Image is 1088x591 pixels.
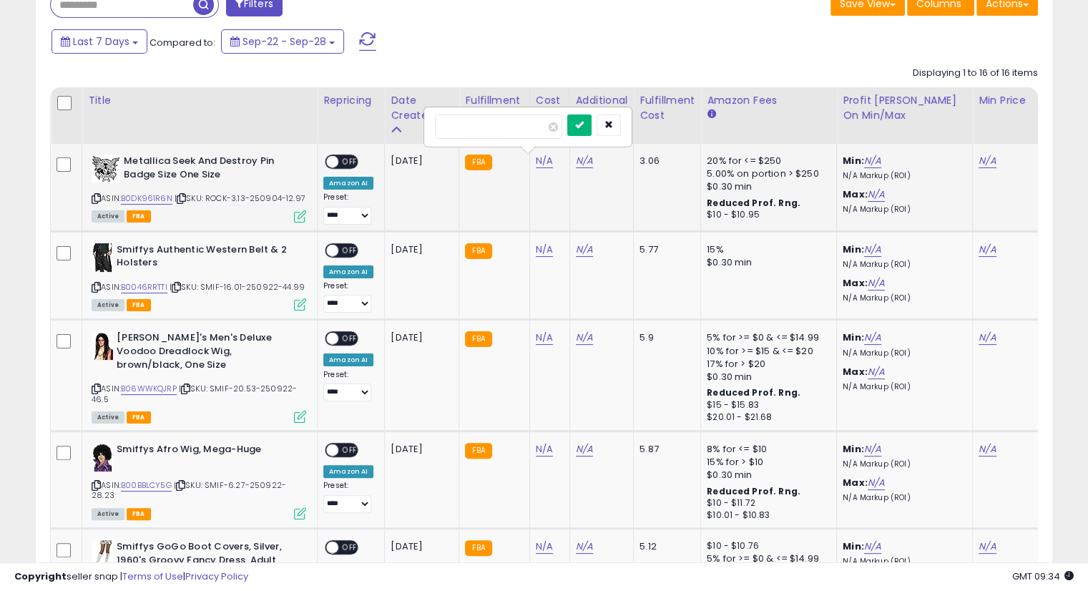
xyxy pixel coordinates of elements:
[707,540,825,552] div: $10 - $10.76
[639,155,690,167] div: 3.06
[323,93,378,108] div: Repricing
[864,539,881,554] a: N/A
[92,383,297,404] span: | SKU: SMIF-20.53-250922-46.5
[707,209,825,221] div: $10 - $10.95
[323,481,373,513] div: Preset:
[536,154,553,168] a: N/A
[843,187,868,201] b: Max:
[52,29,147,54] button: Last 7 Days
[843,243,864,256] b: Min:
[465,443,491,459] small: FBA
[338,542,361,554] span: OFF
[121,192,172,205] a: B0DK961R6N
[92,508,124,520] span: All listings currently available for purchase on Amazon
[92,540,113,569] img: 3186BOdXzjL._SL40_.jpg
[170,281,305,293] span: | SKU: SMIF-16.01-250922-44.99
[92,243,113,272] img: 41ahEq06nXL._SL40_.jpg
[536,442,553,456] a: N/A
[92,210,124,223] span: All listings currently available for purchase on Amazon
[92,411,124,424] span: All listings currently available for purchase on Amazon
[868,276,885,290] a: N/A
[576,442,593,456] a: N/A
[465,243,491,259] small: FBA
[323,281,373,313] div: Preset:
[1012,570,1074,583] span: 2025-10-6 09:34 GMT
[576,243,593,257] a: N/A
[639,93,695,123] div: Fulfillment Cost
[707,197,800,209] b: Reduced Prof. Rng.
[465,155,491,170] small: FBA
[121,383,177,395] a: B06WWKQJRP
[864,154,881,168] a: N/A
[465,331,491,347] small: FBA
[117,443,290,460] b: Smiffys Afro Wig, Mega-Huge
[707,108,715,121] small: Amazon Fees.
[707,497,825,509] div: $10 - $11.72
[338,333,361,345] span: OFF
[843,93,966,123] div: Profit [PERSON_NAME] on Min/Max
[92,331,306,421] div: ASIN:
[979,93,1052,108] div: Min Price
[864,243,881,257] a: N/A
[843,442,864,456] b: Min:
[175,192,305,204] span: | SKU: ROCK-3.13-250904-12.97
[14,570,67,583] strong: Copyright
[868,476,885,490] a: N/A
[979,154,996,168] a: N/A
[843,539,864,553] b: Min:
[323,192,373,225] div: Preset:
[391,540,448,553] div: [DATE]
[707,485,800,497] b: Reduced Prof. Rng.
[323,265,373,278] div: Amazon AI
[536,243,553,257] a: N/A
[868,187,885,202] a: N/A
[391,443,448,456] div: [DATE]
[707,386,800,399] b: Reduced Prof. Rng.
[843,293,961,303] p: N/A Markup (ROI)
[707,331,825,344] div: 5% for >= $0 & <= $14.99
[979,331,996,345] a: N/A
[536,93,564,108] div: Cost
[843,331,864,344] b: Min:
[843,171,961,181] p: N/A Markup (ROI)
[121,479,172,492] a: B00BBLCY5G
[323,353,373,366] div: Amazon AI
[707,371,825,384] div: $0.30 min
[639,243,690,256] div: 5.77
[843,276,868,290] b: Max:
[391,93,453,123] div: Date Created
[92,243,306,310] div: ASIN:
[117,243,290,273] b: Smiffys Authentic Western Belt & 2 Holsters
[92,443,306,518] div: ASIN:
[843,382,961,392] p: N/A Markup (ROI)
[92,155,306,221] div: ASIN:
[639,540,690,553] div: 5.12
[868,365,885,379] a: N/A
[127,411,151,424] span: FBA
[221,29,344,54] button: Sep-22 - Sep-28
[707,399,825,411] div: $15 - $15.83
[127,299,151,311] span: FBA
[88,93,311,108] div: Title
[14,570,248,584] div: seller snap | |
[338,244,361,256] span: OFF
[150,36,215,49] span: Compared to:
[338,156,361,168] span: OFF
[117,540,290,584] b: Smiffys GoGo Boot Covers, Silver, 1960's Groovy Fancy Dress, Adult Dress Up Accessories
[843,260,961,270] p: N/A Markup (ROI)
[122,570,183,583] a: Terms of Use
[576,539,593,554] a: N/A
[465,93,523,108] div: Fulfillment
[707,93,830,108] div: Amazon Fees
[127,508,151,520] span: FBA
[707,411,825,424] div: $20.01 - $21.68
[843,348,961,358] p: N/A Markup (ROI)
[837,87,973,144] th: The percentage added to the cost of goods (COGS) that forms the calculator for Min & Max prices.
[843,476,868,489] b: Max:
[979,442,996,456] a: N/A
[465,540,491,556] small: FBA
[576,331,593,345] a: N/A
[391,155,448,167] div: [DATE]
[536,539,553,554] a: N/A
[124,155,298,185] b: Metallica Seek And Destroy Pin Badge Size One Size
